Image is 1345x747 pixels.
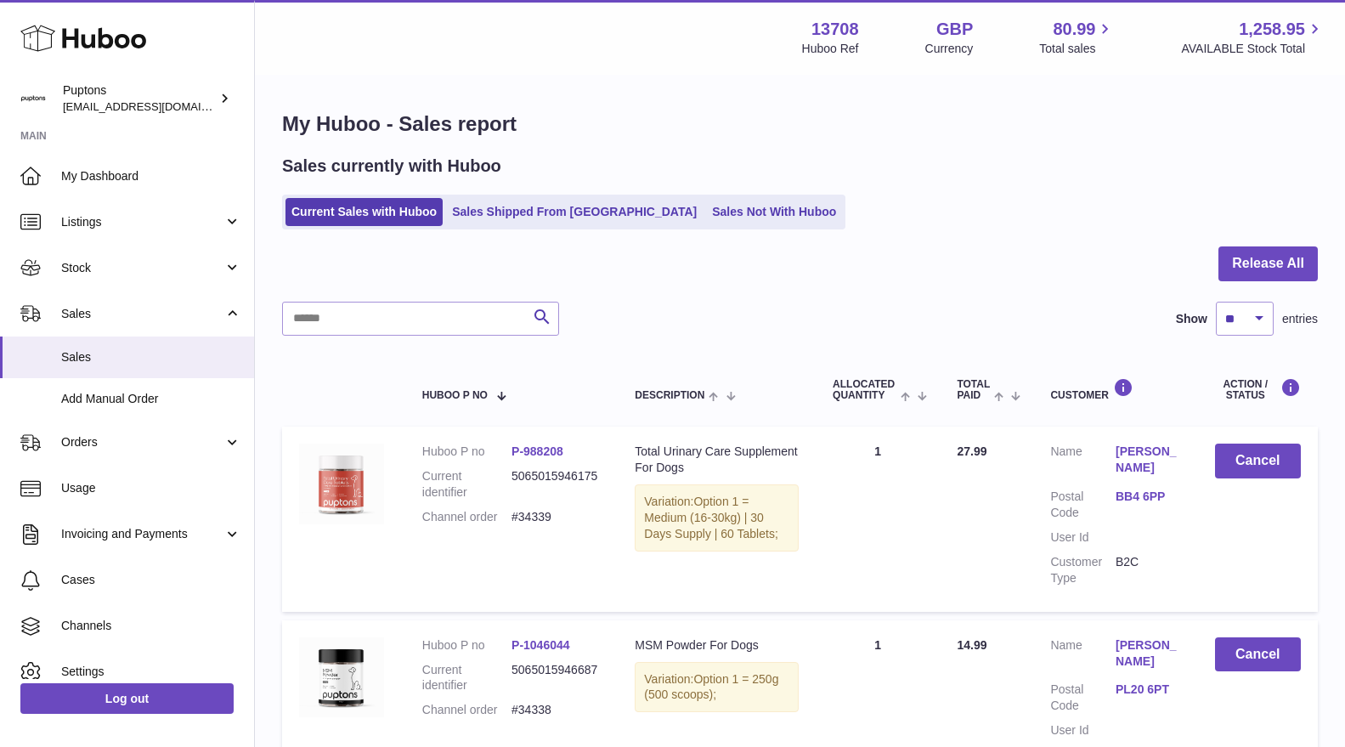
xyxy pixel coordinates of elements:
[511,662,601,694] dd: 5065015946687
[833,379,896,401] span: ALLOCATED Quantity
[446,198,703,226] a: Sales Shipped From [GEOGRAPHIC_DATA]
[1218,246,1318,281] button: Release All
[63,99,250,113] span: [EMAIL_ADDRESS][DOMAIN_NAME]
[422,662,511,694] dt: Current identifier
[422,637,511,654] dt: Huboo P no
[422,509,511,525] dt: Channel order
[957,638,986,652] span: 14.99
[644,495,777,540] span: Option 1 = Medium (16-30kg) | 30 Days Supply | 60 Tablets;
[61,306,223,322] span: Sales
[635,637,799,654] div: MSM Powder For Dogs
[422,468,511,501] dt: Current identifier
[20,683,234,714] a: Log out
[422,390,488,401] span: Huboo P no
[1039,41,1115,57] span: Total sales
[61,664,241,680] span: Settings
[925,41,974,57] div: Currency
[1215,378,1301,401] div: Action / Status
[63,82,216,115] div: Puptons
[635,662,799,713] div: Variation:
[816,427,940,611] td: 1
[635,484,799,552] div: Variation:
[1116,637,1181,670] a: [PERSON_NAME]
[61,526,223,542] span: Invoicing and Payments
[61,434,223,450] span: Orders
[61,391,241,407] span: Add Manual Order
[511,638,570,652] a: P-1046044
[285,198,443,226] a: Current Sales with Huboo
[1116,682,1181,698] a: PL20 6PT
[511,468,601,501] dd: 5065015946175
[1050,637,1116,674] dt: Name
[1050,444,1116,480] dt: Name
[511,444,563,458] a: P-988208
[936,18,973,41] strong: GBP
[1050,378,1180,401] div: Customer
[1053,18,1095,41] span: 80.99
[1116,489,1181,505] a: BB4 6PP
[299,444,384,523] img: TotalUrinaryCareTablets120.jpg
[61,349,241,365] span: Sales
[1181,41,1325,57] span: AVAILABLE Stock Total
[635,390,704,401] span: Description
[706,198,842,226] a: Sales Not With Huboo
[811,18,859,41] strong: 13708
[1050,554,1116,586] dt: Customer Type
[1282,311,1318,327] span: entries
[1050,722,1116,739] dt: User Id
[282,155,501,178] h2: Sales currently with Huboo
[61,168,241,184] span: My Dashboard
[20,86,46,111] img: hello@puptons.com
[282,110,1318,138] h1: My Huboo - Sales report
[1050,682,1116,714] dt: Postal Code
[61,480,241,496] span: Usage
[635,444,799,476] div: Total Urinary Care Supplement For Dogs
[422,444,511,460] dt: Huboo P no
[422,702,511,718] dt: Channel order
[1215,444,1301,478] button: Cancel
[1176,311,1207,327] label: Show
[61,618,241,634] span: Channels
[61,260,223,276] span: Stock
[1181,18,1325,57] a: 1,258.95 AVAILABLE Stock Total
[1116,444,1181,476] a: [PERSON_NAME]
[1050,489,1116,521] dt: Postal Code
[802,41,859,57] div: Huboo Ref
[1215,637,1301,672] button: Cancel
[1050,529,1116,546] dt: User Id
[299,637,384,717] img: TotalPetsMSMPowderForDogs_ffb90623-83ef-4257-86e1-6a44a59590c6.jpg
[61,572,241,588] span: Cases
[644,672,778,702] span: Option 1 = 250g (500 scoops);
[61,214,223,230] span: Listings
[511,702,601,718] dd: #34338
[1116,554,1181,586] dd: B2C
[957,444,986,458] span: 27.99
[1039,18,1115,57] a: 80.99 Total sales
[511,509,601,525] dd: #34339
[1239,18,1305,41] span: 1,258.95
[957,379,990,401] span: Total paid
